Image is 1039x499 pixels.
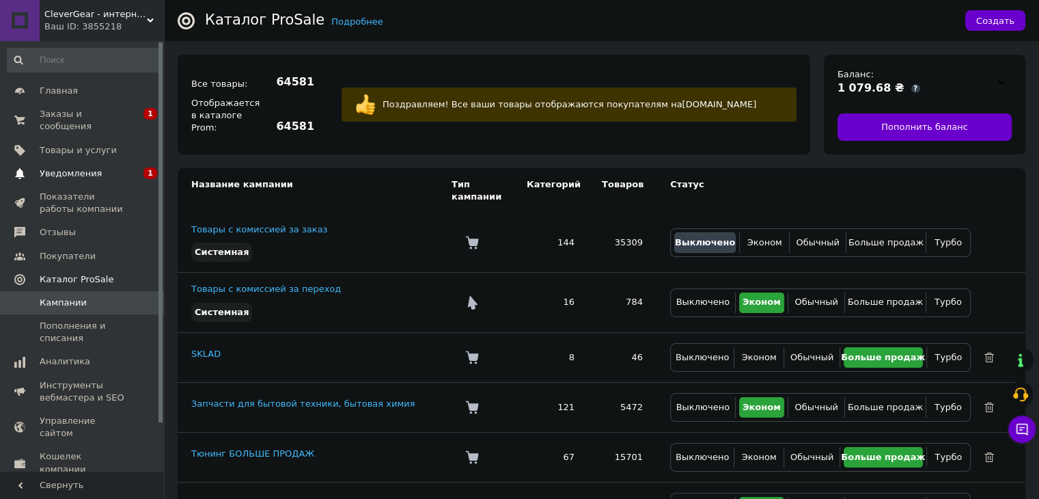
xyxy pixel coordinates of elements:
span: Отзывы [40,226,76,239]
span: Баланс: [837,69,874,79]
button: Обычный [792,397,841,418]
div: Поздравляем! Все ваши товары отображаются покупателям на [DOMAIN_NAME] [379,95,786,114]
button: Турбо [930,347,967,368]
button: Выключено [674,397,732,418]
span: Пополнить баланс [881,121,968,133]
span: Турбо [934,352,962,362]
button: Обычный [792,293,841,313]
span: Обычный [796,237,839,247]
span: Эконом [743,297,781,307]
button: Выключено [674,347,730,368]
a: Удалить [984,452,994,462]
button: Эконом [739,397,784,418]
button: Турбо [930,447,967,468]
div: Ваш ID: 3855218 [44,21,164,33]
td: Название кампании [178,168,452,213]
input: Поиск [7,48,161,72]
a: Удалить [984,352,994,362]
button: Эконом [738,447,780,468]
button: Обычный [788,447,836,468]
span: Главная [40,85,78,97]
span: Турбо [934,297,962,307]
span: Инструменты вебмастера и SEO [40,379,126,404]
td: Тип кампании [452,168,513,213]
span: Обычный [790,352,833,362]
td: 35309 [588,213,656,273]
td: 46 [588,332,656,382]
span: Больше продаж [848,402,923,412]
img: Комиссия за заказ [465,401,479,414]
td: 16 [513,273,588,332]
span: Выключено [676,352,729,362]
span: Турбо [934,237,962,247]
span: CleverGear - интернет-магазин, запчасти к бытовой технике, бытовая химия, автоаксессуары [44,8,147,21]
span: 64581 [266,119,314,134]
td: 144 [513,213,588,273]
span: Показатели работы компании [40,191,126,215]
span: Обычный [790,452,833,462]
td: Статус [656,168,971,213]
span: Больше продаж [841,452,925,462]
button: Эконом [739,293,784,313]
a: Подробнее [331,16,383,27]
span: Кампании [40,297,87,309]
span: Эконом [747,237,782,247]
span: Аналитика [40,355,90,368]
span: Эконом [743,402,781,412]
a: Товары с комиссией за заказ [191,224,327,234]
span: 64581 [266,75,314,90]
span: Выключено [676,297,730,307]
span: Заказы и сообщения [40,108,126,133]
span: Турбо [934,402,962,412]
button: Больше продаж [844,347,922,368]
span: Эконом [742,352,777,362]
a: Тюнинг БОЛЬШЕ ПРОДАЖ [191,448,314,459]
button: Чат с покупателем [1008,416,1036,443]
td: 5472 [588,382,656,432]
a: Удалить [984,402,994,412]
span: Больше продаж [848,237,924,247]
td: Категорий [513,168,588,213]
span: Управление сайтом [40,415,126,440]
span: Выключено [675,237,735,247]
img: :+1: [355,94,376,115]
button: Турбо [930,232,967,253]
img: Комиссия за заказ [465,351,479,364]
button: Эконом [738,347,780,368]
span: Больше продаж [848,297,923,307]
img: Комиссия за переход [465,296,479,310]
span: Уведомления [40,167,102,180]
button: Выключено [674,293,732,313]
td: 15701 [588,432,656,482]
button: Выключено [674,447,730,468]
span: Товары и услуги [40,144,117,157]
td: 784 [588,273,656,332]
span: Больше продаж [841,352,925,362]
span: Создать [976,16,1014,26]
td: Товаров [588,168,656,213]
button: Выключено [674,232,736,253]
button: Больше продаж [848,293,922,313]
span: Системная [195,247,249,257]
span: Эконом [742,452,777,462]
span: Обычный [794,297,837,307]
button: Создать [965,10,1025,31]
button: Турбо [930,397,967,418]
div: Каталог ProSale [205,13,324,27]
td: 67 [513,432,588,482]
td: 121 [513,382,588,432]
span: Выключено [676,452,729,462]
span: 1 079.68 ₴ [837,81,904,94]
span: Каталог ProSale [40,273,113,286]
span: 1 [143,108,157,120]
button: Турбо [930,293,967,313]
img: Комиссия за заказ [465,236,479,249]
button: Обычный [793,232,842,253]
button: Больше продаж [848,397,922,418]
span: Системная [195,307,249,317]
a: Запчасти для бытовой техники, бытовая химия [191,399,415,409]
span: 1 [143,167,157,179]
span: Покупатели [40,250,96,262]
button: Больше продаж [844,447,922,468]
a: SKLAD [191,349,221,359]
